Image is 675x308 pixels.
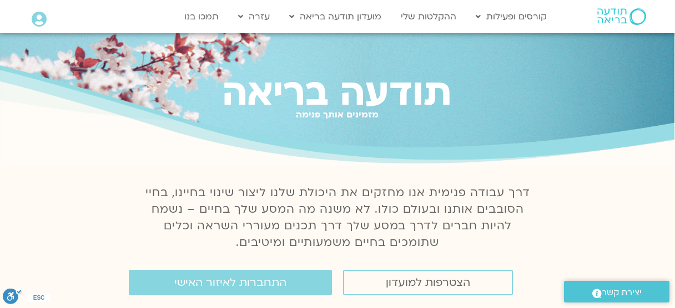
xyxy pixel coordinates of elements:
span: הצטרפות למועדון [386,276,470,289]
a: מועדון תודעה בריאה [284,6,387,27]
a: הצטרפות למועדון [343,270,513,295]
a: ההקלטות שלי [395,6,462,27]
a: תמכו בנו [179,6,224,27]
p: דרך עבודה פנימית אנו מחזקים את היכולת שלנו ליצור שינוי בחיינו, בחיי הסובבים אותנו ובעולם כולו. לא... [139,184,536,251]
a: קורסים ופעילות [470,6,552,27]
a: יצירת קשר [564,281,669,302]
span: יצירת קשר [602,285,642,300]
img: תודעה בריאה [597,8,646,25]
span: התחברות לאיזור האישי [174,276,286,289]
a: התחברות לאיזור האישי [129,270,332,295]
a: עזרה [233,6,275,27]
